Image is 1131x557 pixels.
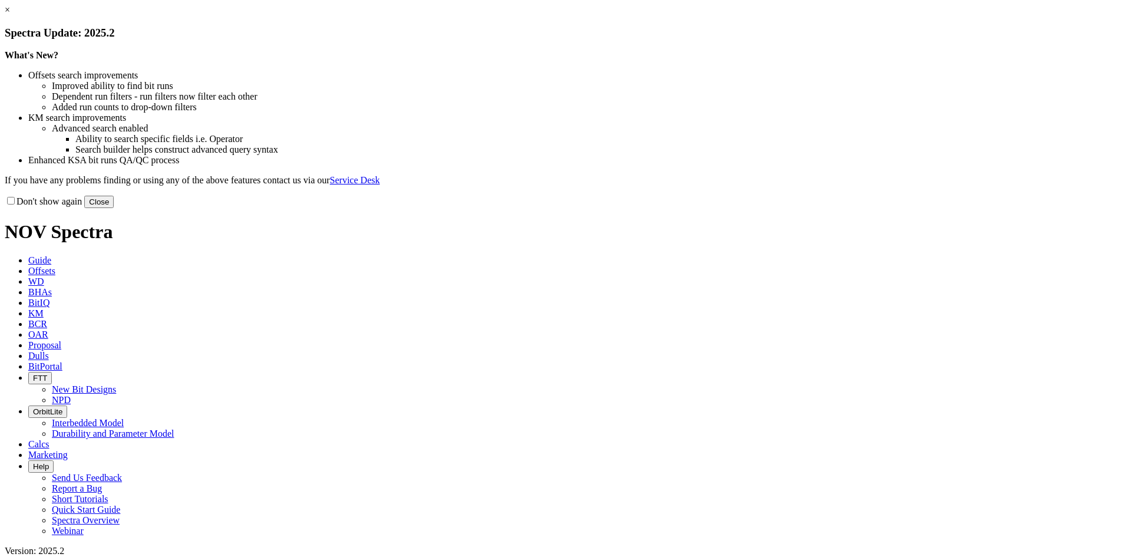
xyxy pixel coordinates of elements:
a: New Bit Designs [52,384,116,394]
li: Enhanced KSA bit runs QA/QC process [28,155,1126,166]
a: Spectra Overview [52,515,120,525]
span: Guide [28,255,51,265]
li: Added run counts to drop-down filters [52,102,1126,113]
li: Offsets search improvements [28,70,1126,81]
a: NPD [52,395,71,405]
a: Interbedded Model [52,418,124,428]
label: Don't show again [5,196,82,206]
a: Service Desk [330,175,380,185]
li: Dependent run filters - run filters now filter each other [52,91,1126,102]
span: Marketing [28,450,68,460]
h3: Spectra Update: 2025.2 [5,27,1126,39]
span: OrbitLite [33,407,62,416]
span: OAR [28,329,48,340]
a: Durability and Parameter Model [52,429,174,439]
span: Calcs [28,439,49,449]
span: WD [28,276,44,286]
span: FTT [33,374,47,383]
a: Send Us Feedback [52,473,122,483]
span: Offsets [28,266,55,276]
a: Quick Start Guide [52,505,120,515]
li: Search builder helps construct advanced query syntax [75,144,1126,155]
li: Improved ability to find bit runs [52,81,1126,91]
span: BCR [28,319,47,329]
span: Help [33,462,49,471]
a: Webinar [52,526,84,536]
a: × [5,5,10,15]
span: Proposal [28,340,61,350]
a: Report a Bug [52,483,102,493]
span: BHAs [28,287,52,297]
li: Advanced search enabled [52,123,1126,134]
li: KM search improvements [28,113,1126,123]
a: Short Tutorials [52,494,108,504]
li: Ability to search specific fields i.e. Operator [75,134,1126,144]
span: KM [28,308,44,318]
div: Version: 2025.2 [5,546,1126,556]
span: BitPortal [28,361,62,371]
p: If you have any problems finding or using any of the above features contact us via our [5,175,1126,186]
span: Dulls [28,351,49,361]
strong: What's New? [5,50,58,60]
span: BitIQ [28,298,49,308]
button: Close [84,196,114,208]
input: Don't show again [7,197,15,205]
h1: NOV Spectra [5,221,1126,243]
